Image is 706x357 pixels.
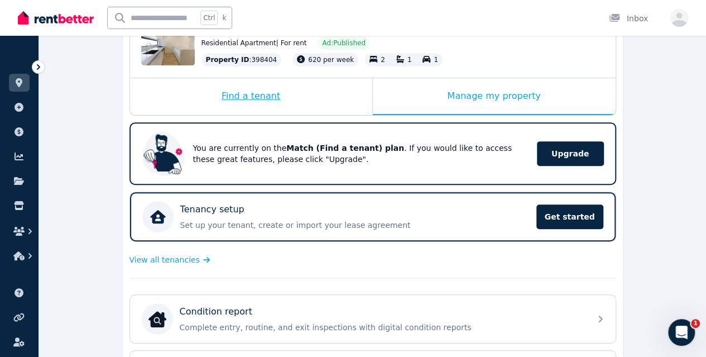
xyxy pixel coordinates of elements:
img: RentBetter [18,9,94,26]
div: Manage my property [373,78,616,115]
span: 1 [407,56,412,64]
p: You are currently on the . If you would like to access these great features, please click "Upgrade". [193,142,521,165]
span: 1 [691,319,700,328]
p: Tenancy setup [180,203,244,216]
a: View all tenancies [129,254,210,265]
span: Ad: Published [322,39,365,47]
span: Property ID [206,55,249,64]
a: Tenancy setupSet up your tenant, create or import your lease agreementGet started [130,192,616,241]
iframe: Intercom live chat [668,319,695,346]
div: : 398404 [201,53,282,66]
a: Condition reportCondition reportComplete entry, routine, and exit inspections with digital condit... [130,295,616,343]
span: Ctrl [200,11,218,25]
span: Residential Apartment | For rent [201,39,307,47]
div: Inbox [609,13,648,24]
p: Condition report [180,305,252,318]
span: 620 per week [308,56,354,64]
img: Upgrade RentBetter plan [142,131,186,176]
img: Condition report [148,310,166,328]
span: View all tenancies [129,254,200,265]
span: 1 [434,56,438,64]
span: 2 [381,56,385,64]
span: Upgrade [537,141,604,166]
b: Match (Find a tenant) plan [286,144,404,153]
span: Get started [536,204,603,229]
div: Find a tenant [130,78,372,115]
span: k [222,13,226,22]
p: Set up your tenant, create or import your lease agreement [180,220,530,231]
p: Complete entry, routine, and exit inspections with digital condition reports [180,322,584,333]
